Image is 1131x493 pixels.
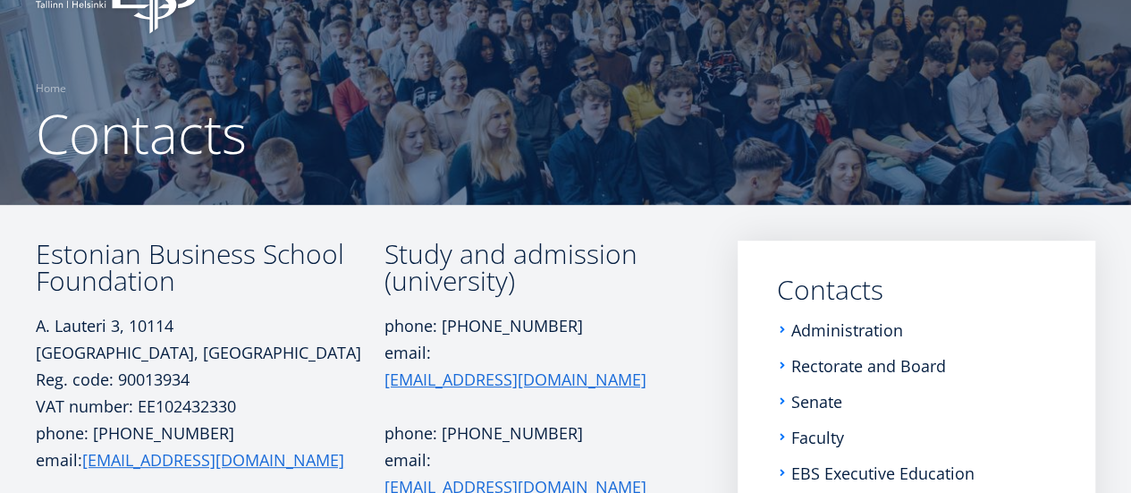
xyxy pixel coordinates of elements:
[36,422,234,444] font: phone: [PHONE_NUMBER]
[36,97,247,170] font: Contacts
[791,464,975,482] a: EBS Executive Education
[36,235,344,299] font: Estonian Business School Foundation
[791,355,946,377] font: Rectorate and Board
[791,319,903,341] font: Administration
[36,395,236,417] font: VAT number: EE102432330
[384,369,646,390] font: [EMAIL_ADDRESS][DOMAIN_NAME]
[82,449,344,471] font: [EMAIL_ADDRESS][DOMAIN_NAME]
[36,342,361,363] font: [GEOGRAPHIC_DATA], [GEOGRAPHIC_DATA]
[384,449,431,471] font: email:
[384,366,646,393] a: [EMAIL_ADDRESS][DOMAIN_NAME]
[384,422,583,444] font: phone: [PHONE_NUMBER]
[791,427,844,448] font: Faculty
[791,321,903,339] a: Administration
[791,429,844,446] a: Faculty
[36,80,66,98] a: Home
[791,391,842,412] font: Senate
[791,463,975,484] font: EBS Executive Education
[384,235,637,299] font: Study and admission (university)
[777,276,1063,303] a: Contacts
[36,315,173,336] font: A. Lauteri 3, 10114
[82,446,344,473] a: [EMAIL_ADDRESS][DOMAIN_NAME]
[791,357,946,375] a: Rectorate and Board
[791,393,842,411] a: Senate
[36,449,82,471] font: email:
[36,369,190,390] font: Reg. code: 90013934
[777,271,883,308] font: Contacts
[384,315,583,336] font: phone: [PHONE_NUMBER]
[384,342,431,363] font: email:
[36,81,66,96] font: Home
